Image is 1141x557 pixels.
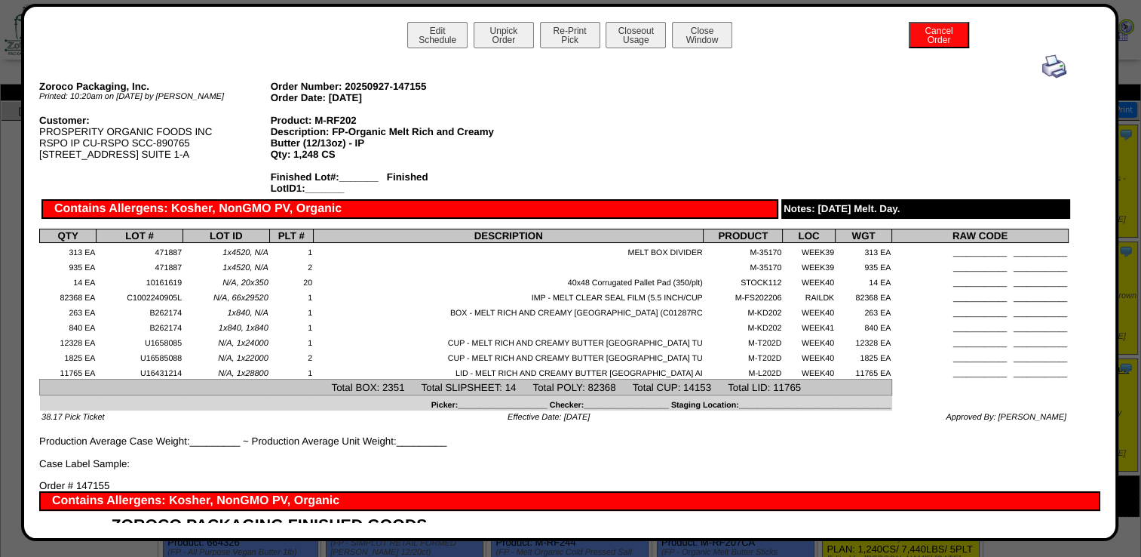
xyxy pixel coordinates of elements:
button: CancelOrder [909,22,969,48]
td: 12328 EA [835,334,891,349]
td: WEEK39 [783,258,836,273]
div: Description: FP-Organic Melt Rich and Creamy Butter (12/13oz) - IP [271,126,502,149]
td: 1 [269,303,313,319]
span: 1x4520, N/A [222,263,268,272]
td: 2 [269,349,313,364]
td: WEEK40 [783,349,836,364]
td: U16585088 [97,349,183,364]
th: WGT [835,229,891,243]
td: 11765 EA [835,364,891,379]
td: 471887 [97,243,183,258]
th: RAW CODE [892,229,1069,243]
td: 82368 EA [835,288,891,303]
td: STOCK112 [704,273,783,288]
td: 82368 EA [40,288,97,303]
td: RAILDK [783,288,836,303]
th: LOT # [97,229,183,243]
td: 840 EA [835,319,891,334]
td: ____________ ____________ [892,364,1069,379]
td: 263 EA [40,303,97,319]
td: ZOROCO PACKAGING FINISHED GOODS [66,511,536,535]
td: 1 [269,288,313,303]
td: 840 EA [40,319,97,334]
td: 2 [269,258,313,273]
span: 1x4520, N/A [222,248,268,257]
div: Order Number: 20250927-147155 [271,81,502,92]
a: CloseWindow [670,34,734,45]
div: Customer: [39,115,271,126]
td: WEEK40 [783,364,836,379]
td: M-KD202 [704,303,783,319]
td: WEEK40 [783,303,836,319]
td: CUP - MELT RICH AND CREAMY BUTTER [GEOGRAPHIC_DATA] TU [313,334,704,349]
td: 1 [269,243,313,258]
td: 1825 EA [40,349,97,364]
td: 935 EA [835,258,891,273]
button: CloseWindow [672,22,732,48]
span: N/A, 1x22000 [218,354,268,363]
td: U1658085 [97,334,183,349]
td: 12328 EA [40,334,97,349]
td: M-35170 [704,243,783,258]
td: WEEK40 [783,273,836,288]
td: ____________ ____________ [892,273,1069,288]
td: 10161619 [97,273,183,288]
div: Production Average Case Weight:_________ ~ Production Average Unit Weight:_________ Case Label Sa... [39,54,1069,469]
td: WEEK40 [783,334,836,349]
div: Product: M-RF202 [271,115,502,126]
td: WEEK39 [783,243,836,258]
td: ____________ ____________ [892,319,1069,334]
td: M-35170 [704,258,783,273]
td: 263 EA [835,303,891,319]
td: 11765 EA [40,364,97,379]
td: 935 EA [40,258,97,273]
th: LOC [783,229,836,243]
span: 38.17 Pick Ticket [41,413,105,422]
div: PROSPERITY ORGANIC FOODS INC RSPO IP CU-RSPO SCC-890765 [STREET_ADDRESS] SUITE 1-A [39,115,271,160]
button: Re-PrintPick [540,22,600,48]
td: LID - MELT RICH AND CREAMY BUTTER [GEOGRAPHIC_DATA] AI [313,364,704,379]
div: Contains Allergens: Kosher, NonGMO PV, Organic [39,491,1100,511]
td: M-L202D [704,364,783,379]
button: UnpickOrder [474,22,534,48]
td: 1825 EA [835,349,891,364]
td: ____________ ____________ [892,349,1069,364]
span: N/A, 1x24000 [218,339,268,348]
div: Finished Lot#:_______ Finished LotID1:_______ [271,171,502,194]
td: 313 EA [40,243,97,258]
div: Qty: 1,248 CS [271,149,502,160]
span: N/A, 20x350 [222,278,268,288]
td: WEEK41 [783,319,836,334]
td: ____________ ____________ [892,288,1069,303]
td: M-T202D [704,349,783,364]
td: U16431214 [97,364,183,379]
td: MELT BOX DIVIDER [313,243,704,258]
td: CUP - MELT RICH AND CREAMY BUTTER [GEOGRAPHIC_DATA] TU [313,349,704,364]
th: QTY [40,229,97,243]
td: B262174 [97,319,183,334]
td: M-KD202 [704,319,783,334]
td: Picker:____________________ Checker:___________________ Staging Location:________________________... [40,395,892,411]
span: Effective Date: [DATE] [508,413,590,422]
td: 1 [269,319,313,334]
td: ____________ ____________ [892,258,1069,273]
td: ____________ ____________ [892,303,1069,319]
td: C1002240905L [97,288,183,303]
th: PLT # [269,229,313,243]
th: PRODUCT [704,229,783,243]
td: M-FS202206 [704,288,783,303]
td: 1 [269,364,313,379]
td: 40x48 Corrugated Pallet Pad (350/plt) [313,273,704,288]
th: LOT ID [182,229,269,243]
span: N/A, 66x29520 [213,294,268,303]
div: Zoroco Packaging, Inc. [39,81,271,92]
td: 1 [269,334,313,349]
td: M-T202D [704,334,783,349]
button: EditSchedule [407,22,468,48]
td: B262174 [97,303,183,319]
td: IMP - MELT CLEAR SEAL FILM (5.5 INCH/CUP [313,288,704,303]
div: Contains Allergens: Kosher, NonGMO PV, Organic [41,199,778,219]
td: BOX - MELT RICH AND CREAMY [GEOGRAPHIC_DATA] (C01287RC [313,303,704,319]
th: DESCRIPTION [313,229,704,243]
td: 471887 [97,258,183,273]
